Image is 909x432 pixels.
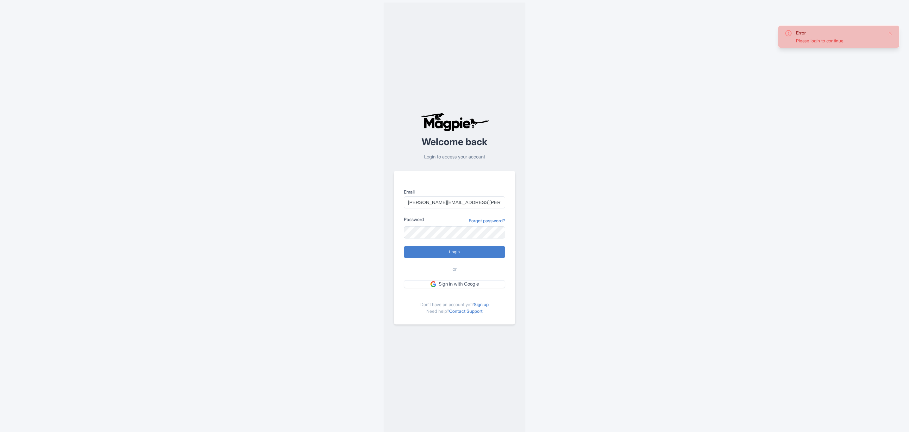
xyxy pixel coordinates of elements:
[394,137,515,147] h2: Welcome back
[404,296,505,314] div: Don't have an account yet? Need help?
[469,217,505,224] a: Forgot password?
[449,308,483,314] a: Contact Support
[888,29,893,37] button: Close
[394,153,515,161] p: Login to access your account
[796,37,883,44] div: Please login to continue
[453,266,457,273] span: or
[404,246,505,258] input: Login
[430,281,436,287] img: google.svg
[474,302,489,307] a: Sign up
[404,196,505,208] input: you@example.com
[404,216,424,223] label: Password
[404,188,505,195] label: Email
[404,280,505,288] a: Sign in with Google
[796,29,883,36] div: Error
[419,113,490,132] img: logo-ab69f6fb50320c5b225c76a69d11143b.png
